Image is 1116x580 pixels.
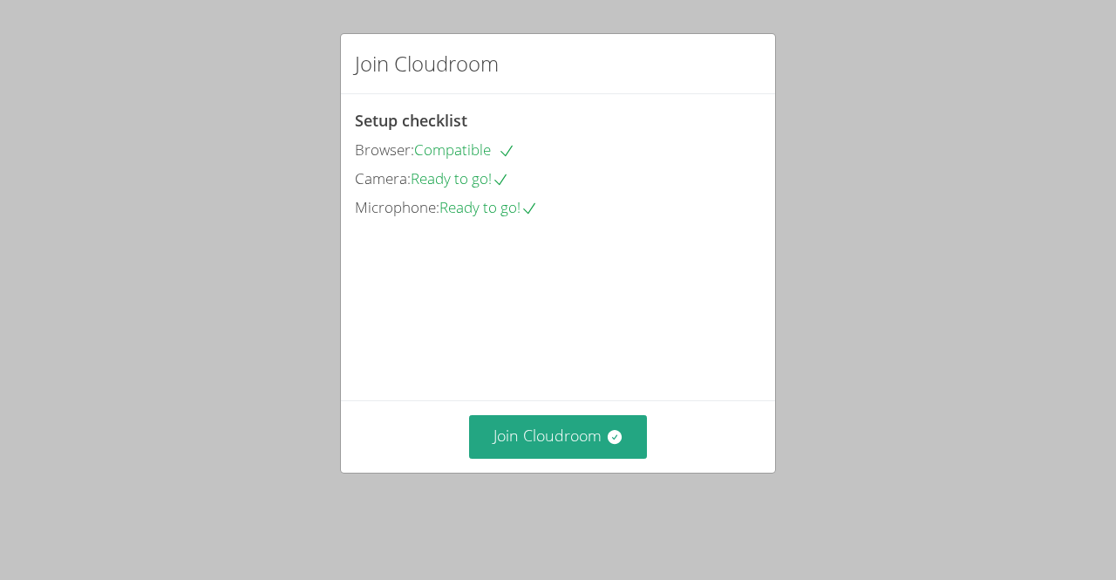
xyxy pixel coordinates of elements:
[439,197,538,217] span: Ready to go!
[355,168,411,188] span: Camera:
[355,110,467,131] span: Setup checklist
[469,415,648,458] button: Join Cloudroom
[414,140,515,160] span: Compatible
[411,168,509,188] span: Ready to go!
[355,48,499,79] h2: Join Cloudroom
[355,140,414,160] span: Browser:
[355,197,439,217] span: Microphone:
